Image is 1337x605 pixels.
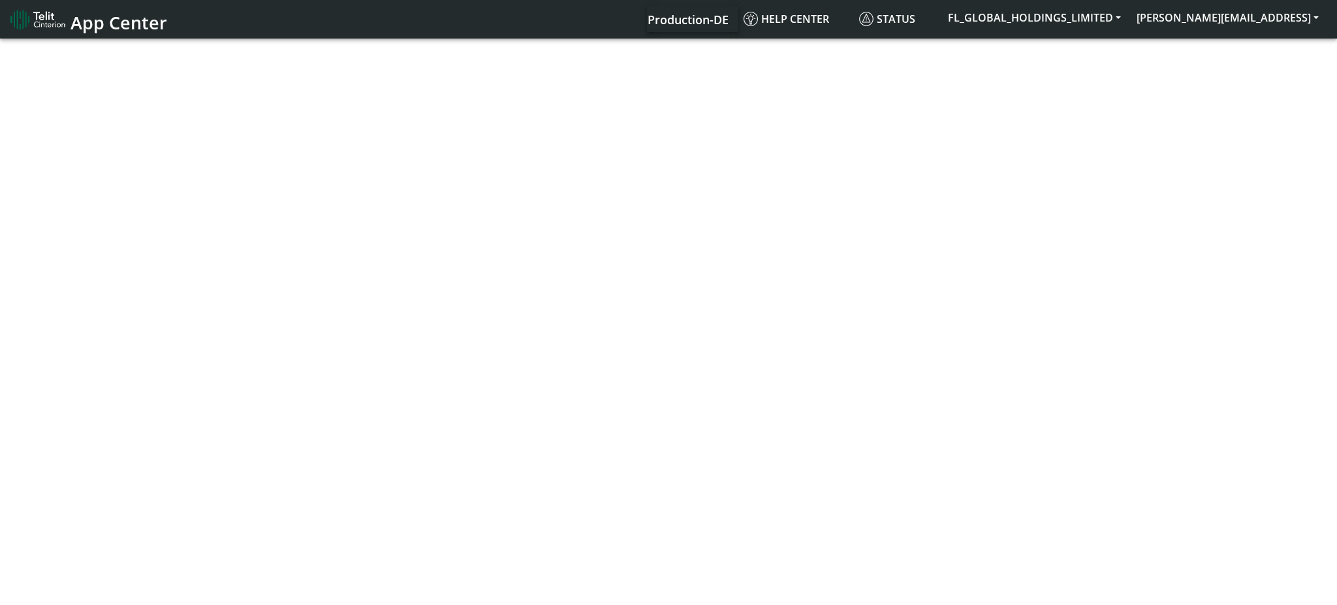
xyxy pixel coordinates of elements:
[648,12,729,27] span: Production-DE
[1129,6,1327,29] button: [PERSON_NAME][EMAIL_ADDRESS]
[859,12,873,26] img: status.svg
[744,12,829,26] span: Help center
[854,6,940,32] a: Status
[738,6,854,32] a: Help center
[10,9,65,30] img: logo-telit-cinterion-gw-new.png
[647,6,728,32] a: Your current platform instance
[10,5,165,33] a: App Center
[940,6,1129,29] button: FL_GLOBAL_HOLDINGS_LIMITED
[744,12,758,26] img: knowledge.svg
[71,10,167,35] span: App Center
[859,12,915,26] span: Status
